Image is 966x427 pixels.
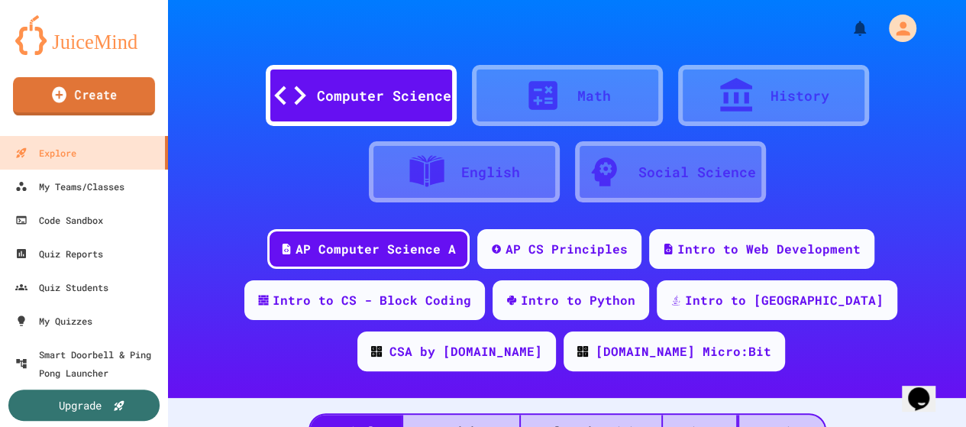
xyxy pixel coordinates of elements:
div: History [771,86,829,106]
div: Social Science [638,162,756,183]
div: Intro to Python [521,291,635,309]
div: [DOMAIN_NAME] Micro:Bit [596,342,771,361]
div: Computer Science [317,86,451,106]
div: My Teams/Classes [15,177,124,196]
img: CODE_logo_RGB.png [577,346,588,357]
div: Intro to Web Development [677,240,861,258]
div: Math [577,86,611,106]
div: AP Computer Science A [296,240,456,258]
div: Intro to CS - Block Coding [273,291,471,309]
div: Upgrade [59,397,102,413]
img: logo-orange.svg [15,15,153,55]
iframe: chat widget [902,366,951,412]
a: Create [13,77,155,115]
div: English [461,162,520,183]
div: My Quizzes [15,312,92,330]
div: Smart Doorbell & Ping Pong Launcher [15,345,162,382]
div: Quiz Students [15,278,108,296]
div: Intro to [GEOGRAPHIC_DATA] [685,291,884,309]
div: Explore [15,144,76,162]
div: AP CS Principles [506,240,628,258]
img: CODE_logo_RGB.png [371,346,382,357]
div: Code Sandbox [15,211,103,229]
div: Quiz Reports [15,244,103,263]
div: CSA by [DOMAIN_NAME] [389,342,542,361]
div: My Account [873,11,920,46]
div: My Notifications [822,15,873,41]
